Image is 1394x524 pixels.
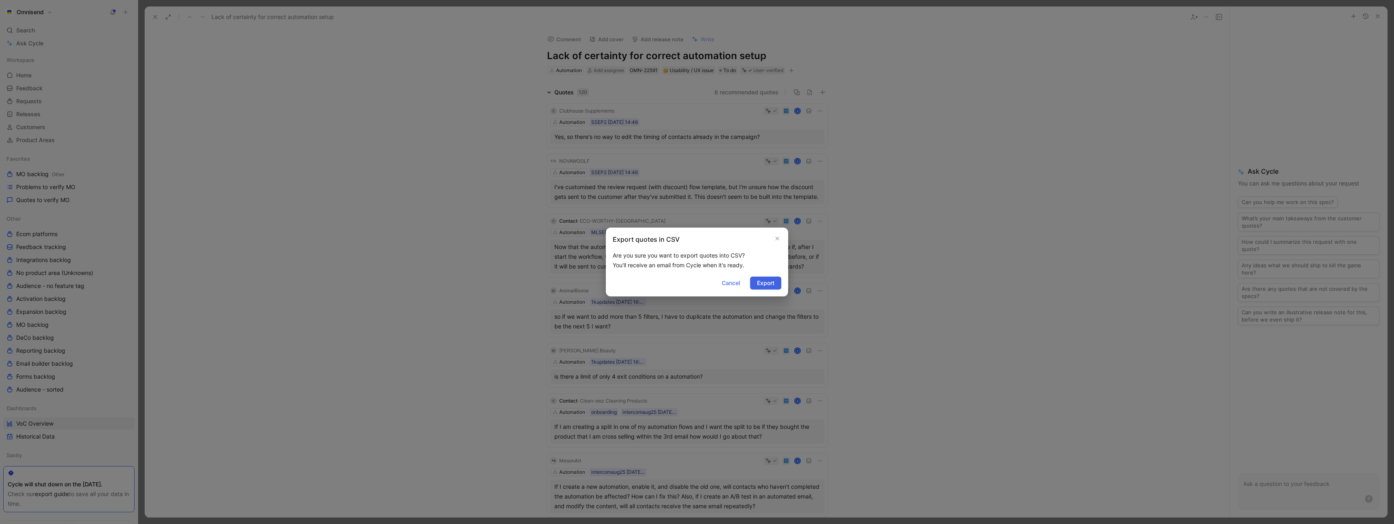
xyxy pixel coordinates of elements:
div: Are you sure you want to export quotes into CSV? You'll receive an email from Cycle when it's ready. [613,251,781,270]
button: Export [750,277,781,290]
h2: Export quotes in CSV [613,234,680,244]
span: Cancel [722,278,740,288]
button: Cancel [715,277,747,290]
span: Export [757,278,774,288]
